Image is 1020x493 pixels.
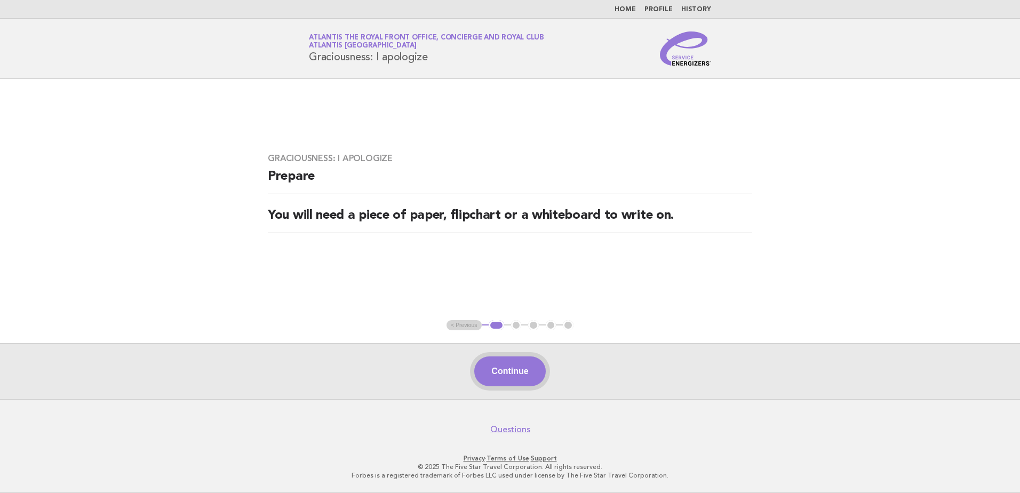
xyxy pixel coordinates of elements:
[487,455,529,462] a: Terms of Use
[184,454,836,463] p: · ·
[474,356,545,386] button: Continue
[644,6,673,13] a: Profile
[309,35,544,62] h1: Graciousness: I apologize
[660,31,711,66] img: Service Energizers
[490,424,530,435] a: Questions
[268,153,752,164] h3: Graciousness: I apologize
[531,455,557,462] a: Support
[184,463,836,471] p: © 2025 The Five Star Travel Corporation. All rights reserved.
[309,43,417,50] span: Atlantis [GEOGRAPHIC_DATA]
[489,320,504,331] button: 1
[268,207,752,233] h2: You will need a piece of paper, flipchart or a whiteboard to write on.
[309,34,544,49] a: Atlantis The Royal Front Office, Concierge and Royal ClubAtlantis [GEOGRAPHIC_DATA]
[615,6,636,13] a: Home
[681,6,711,13] a: History
[464,455,485,462] a: Privacy
[268,168,752,194] h2: Prepare
[184,471,836,480] p: Forbes is a registered trademark of Forbes LLC used under license by The Five Star Travel Corpora...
